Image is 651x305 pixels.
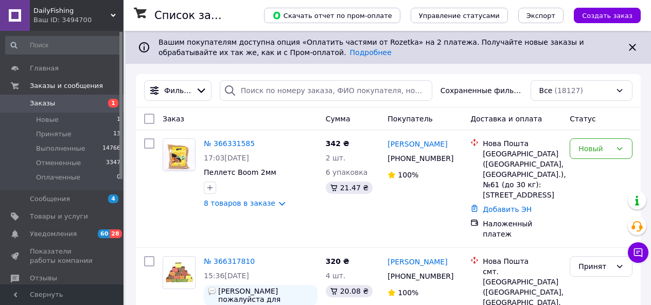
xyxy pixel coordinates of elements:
span: Показатели работы компании [30,247,95,265]
span: [PERSON_NAME] пожалуйста для уточнения заказа [218,287,313,303]
span: 28 [110,229,121,238]
span: Сообщения [30,194,70,204]
span: (18127) [554,86,583,95]
span: Скачать отчет по пром-оплате [272,11,392,20]
div: [GEOGRAPHIC_DATA] ([GEOGRAPHIC_DATA], [GEOGRAPHIC_DATA].), №61 (до 30 кг): [STREET_ADDRESS] [483,149,561,200]
img: :speech_balloon: [208,287,216,295]
span: 13 [113,130,120,139]
a: № 366317810 [204,257,255,265]
span: Заказ [163,115,184,123]
span: 6 упаковка [326,168,368,176]
h1: Список заказов [154,9,243,22]
span: 60 [98,229,110,238]
span: 4 [108,194,118,203]
span: Отмененные [36,158,81,168]
span: Отзывы [30,274,57,283]
button: Создать заказ [574,8,641,23]
span: Покупатель [388,115,433,123]
div: 21.47 ₴ [326,182,373,194]
span: Вашим покупателям доступна опция «Оплатить частями от Rozetka» на 2 платежа. Получайте новые зака... [159,38,584,57]
span: 2 шт. [326,154,346,162]
span: Оплаченные [36,173,80,182]
span: DailyFishing [33,6,111,15]
span: 100% [398,289,418,297]
span: Уведомления [30,229,77,239]
img: Фото товару [163,139,195,171]
span: 4 шт. [326,272,346,280]
div: Нова Пошта [483,138,561,149]
span: Принятые [36,130,72,139]
span: 1 [108,99,118,107]
a: Подробнее [350,48,392,57]
input: Поиск [5,36,121,55]
span: Сумма [326,115,350,123]
span: 0 [117,173,120,182]
div: Принят [578,261,611,272]
button: Экспорт [518,8,564,23]
a: Создать заказ [564,11,641,19]
a: № 366331585 [204,139,255,148]
input: Поиск по номеру заказа, ФИО покупателя, номеру телефона, Email, номеру накладной [220,80,432,101]
span: 17:03[DATE] [204,154,249,162]
span: 14766 [102,144,120,153]
a: Фото товару [163,256,196,289]
span: Новые [36,115,59,124]
a: Фото товару [163,138,196,171]
span: 320 ₴ [326,257,349,265]
span: 100% [398,171,418,179]
span: Сохраненные фильтры: [441,85,522,96]
span: 15:36[DATE] [204,272,249,280]
div: Наложенный платеж [483,219,561,239]
a: 8 товаров в заказе [204,199,275,207]
span: Заказы и сообщения [30,81,103,91]
span: Создать заказ [582,12,632,20]
span: 3347 [106,158,120,168]
span: Выполненные [36,144,85,153]
span: Заказы [30,99,55,108]
div: Новый [578,143,611,154]
span: Экспорт [526,12,555,20]
div: Нова Пошта [483,256,561,266]
a: Добавить ЭН [483,205,532,213]
div: [PHONE_NUMBER] [385,269,454,283]
div: Ваш ID: 3494700 [33,15,124,25]
a: [PERSON_NAME] [388,257,447,267]
button: Управление статусами [411,8,508,23]
span: Фильтры [164,85,191,96]
img: Фото товару [163,261,195,285]
span: Все [539,85,553,96]
div: [PHONE_NUMBER] [385,151,454,166]
a: Пеллетс Boom 2мм [204,168,276,176]
button: Скачать отчет по пром-оплате [264,8,400,23]
span: Главная [30,64,59,73]
span: Управление статусами [419,12,500,20]
a: [PERSON_NAME] [388,139,447,149]
span: Статус [570,115,596,123]
div: 20.08 ₴ [326,285,373,297]
button: Чат с покупателем [628,242,648,263]
span: 1 [117,115,120,124]
span: 342 ₴ [326,139,349,148]
span: Доставка и оплата [470,115,542,123]
span: Товары и услуги [30,212,88,221]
